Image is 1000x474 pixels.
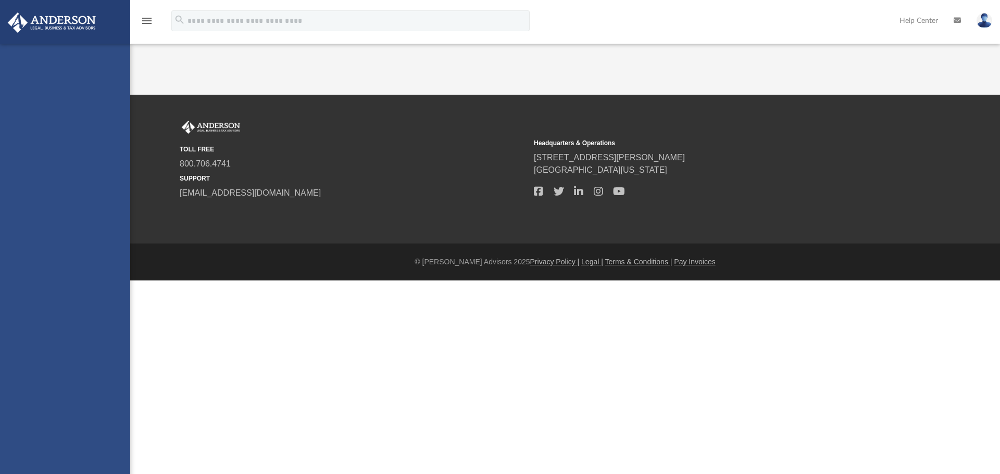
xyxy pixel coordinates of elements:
a: 800.706.4741 [180,159,231,168]
small: Headquarters & Operations [534,138,881,148]
img: User Pic [977,13,992,28]
div: © [PERSON_NAME] Advisors 2025 [130,257,1000,267]
a: Pay Invoices [674,258,715,266]
a: menu [141,20,153,27]
i: menu [141,15,153,27]
a: Terms & Conditions | [605,258,672,266]
a: [EMAIL_ADDRESS][DOMAIN_NAME] [180,188,321,197]
a: Privacy Policy | [530,258,580,266]
small: SUPPORT [180,174,527,183]
a: [STREET_ADDRESS][PERSON_NAME] [534,153,685,162]
small: TOLL FREE [180,145,527,154]
img: Anderson Advisors Platinum Portal [5,12,99,33]
i: search [174,14,185,25]
a: [GEOGRAPHIC_DATA][US_STATE] [534,165,667,174]
a: Legal | [581,258,603,266]
img: Anderson Advisors Platinum Portal [180,121,242,134]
